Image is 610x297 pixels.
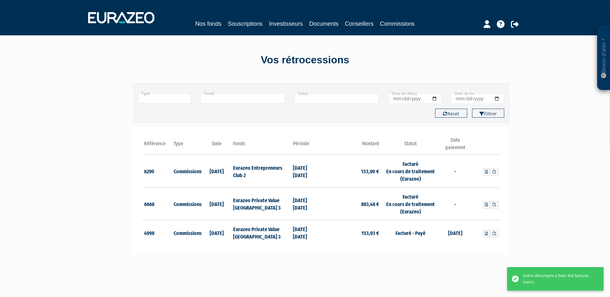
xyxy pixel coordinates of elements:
a: Conseillers [345,19,374,28]
td: 153,93 € [321,220,381,245]
td: - [440,187,470,220]
td: 6290 [142,155,172,188]
img: 1732889491-logotype_eurazeo_blanc_rvb.png [88,12,154,23]
td: Eurazeo Entrepreneurs Club 2 [232,155,291,188]
td: 883,48 € [321,187,381,220]
div: Votre décompte a bien été facturé, merci. [523,273,594,285]
th: Référence [142,137,172,155]
th: Date paiement [440,137,470,155]
td: [DATE] [202,220,232,245]
a: Investisseurs [269,19,303,28]
td: 133,90 € [321,155,381,188]
th: Statut [381,137,440,155]
td: - [440,155,470,188]
button: Reset [435,109,467,118]
th: Date [202,137,232,155]
a: Nos fonds [195,19,221,28]
td: Commissions [172,220,202,245]
a: Commissions [380,19,415,29]
td: [DATE] [202,155,232,188]
th: Montant [321,137,381,155]
td: 6668 [142,187,172,220]
td: Commissions [172,187,202,220]
td: Facturé En cours de traitement (Eurazeo) [381,187,440,220]
p: Besoin d'aide ? [600,29,607,87]
td: [DATE] [202,187,232,220]
td: 4998 [142,220,172,245]
div: Vos rétrocessions [122,53,488,67]
td: [DATE] [DATE] [291,220,321,245]
td: [DATE] [DATE] [291,187,321,220]
td: [DATE] [440,220,470,245]
td: Commissions [172,155,202,188]
td: Facturé - Payé [381,220,440,245]
th: Période [291,137,321,155]
th: Fonds [232,137,291,155]
td: [DATE] [DATE] [291,155,321,188]
td: Facturé En cours de traitement (Eurazeo) [381,155,440,188]
a: Documents [309,19,339,28]
th: Type [172,137,202,155]
a: Souscriptions [228,19,262,28]
td: Eurazeo Private Value [GEOGRAPHIC_DATA] 3 [232,187,291,220]
td: Eurazeo Private Value [GEOGRAPHIC_DATA] 3 [232,220,291,245]
button: Filtrer [472,109,504,118]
